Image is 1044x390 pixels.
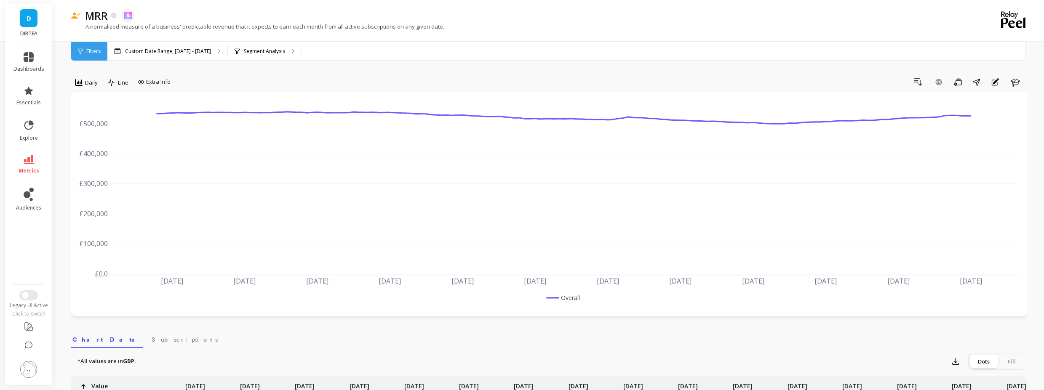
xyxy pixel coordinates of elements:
span: D [27,13,31,23]
span: metrics [19,167,39,174]
strong: GBP. [123,357,136,365]
img: header icon [71,12,81,19]
p: Custom Date Range, [DATE] - [DATE] [125,48,211,55]
span: Filters [86,48,101,55]
span: essentials [16,99,41,106]
div: Legacy UI Active [5,302,53,309]
span: dashboards [13,66,44,72]
p: Segment Analysis [244,48,285,55]
nav: Tabs [71,329,1027,348]
div: Fill [998,355,1025,368]
p: MRR [85,8,108,23]
span: explore [20,135,38,141]
span: Line [118,79,128,87]
p: *All values are in [77,357,136,366]
div: Click to switch [5,310,53,317]
span: Subscriptions [152,335,218,344]
img: profile picture [20,361,37,378]
div: Dots [970,355,998,368]
span: Chart Data [72,335,142,344]
span: audiences [16,204,41,211]
span: Daily [85,79,98,87]
span: Extra Info [146,78,171,86]
p: A normalized measure of a business' predictable revenue that it expects to earn each month from a... [71,23,444,30]
img: api.skio.svg [124,12,132,19]
button: Switch to New UI [19,290,38,300]
p: DIRTEA [13,30,44,37]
